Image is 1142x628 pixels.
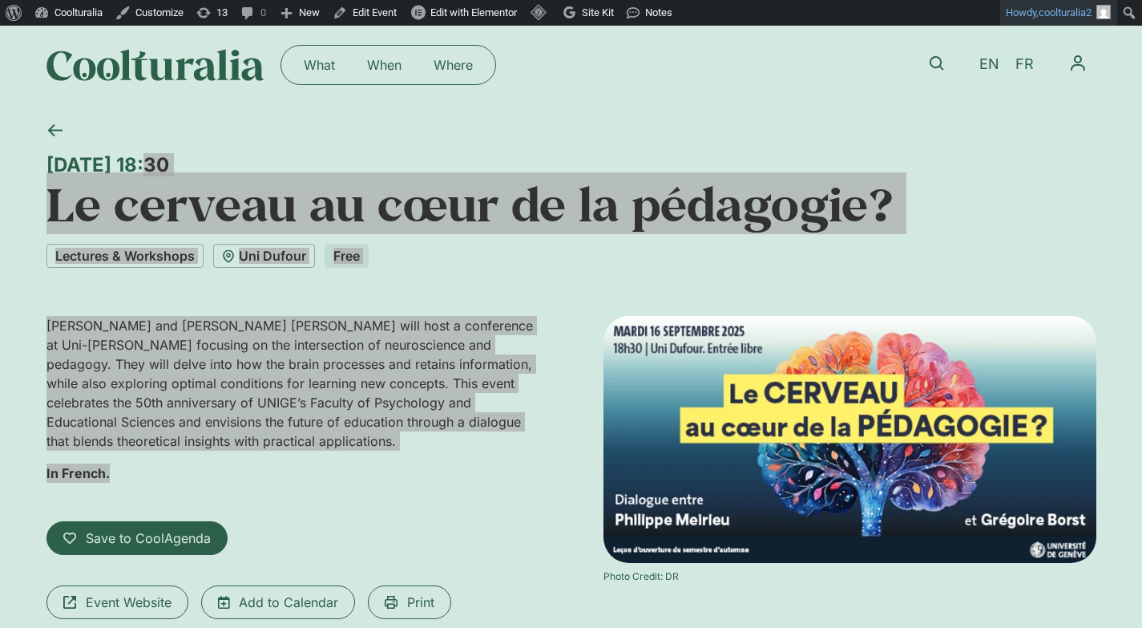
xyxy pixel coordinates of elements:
a: Lectures & Workshops [46,244,204,268]
span: Event Website [86,593,172,612]
img: Coolturalia - Le cerveau au cœur de la pédagogie? [603,316,1096,563]
div: [DATE] 18:30 [46,153,1096,176]
a: Add to Calendar [201,585,355,619]
button: Menu Toggle [1059,45,1096,82]
a: Uni Dufour [213,244,315,268]
a: Print [368,585,451,619]
span: EN [979,56,999,73]
span: Add to Calendar [239,593,338,612]
nav: Menu [288,52,489,78]
p: [PERSON_NAME] and [PERSON_NAME] [PERSON_NAME] will host a conference at Uni-[PERSON_NAME] focusin... [46,316,539,451]
span: Save to CoolAgenda [86,529,211,548]
nav: Menu [1059,45,1096,82]
div: Photo Credit: DR [603,569,1096,584]
a: EN [971,53,1007,76]
a: Save to CoolAgenda [46,521,228,555]
a: Event Website [46,585,188,619]
span: coolturalia2 [1039,6,1092,18]
h1: Le cerveau au cœur de la pédagogie? [46,176,1096,231]
a: When [351,52,418,78]
span: FR [1015,56,1034,73]
div: Free [325,244,369,268]
span: Edit with Elementor [430,6,517,18]
a: What [288,52,351,78]
a: Where [418,52,489,78]
span: Print [407,593,434,612]
span: Site Kit [582,6,614,18]
strong: In French. [46,465,110,481]
a: FR [1007,53,1042,76]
